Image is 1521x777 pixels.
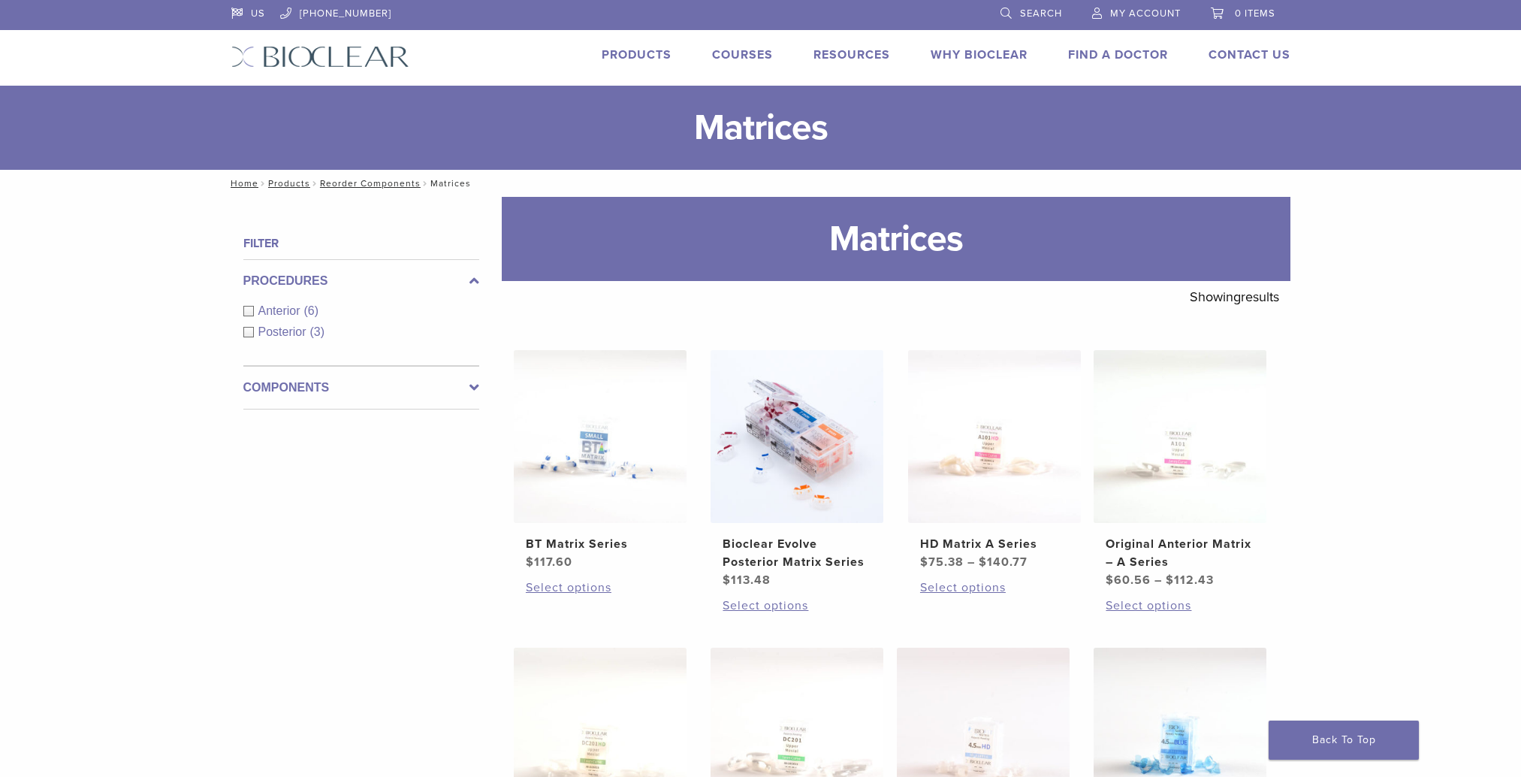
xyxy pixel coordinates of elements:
[421,180,430,187] span: /
[268,178,310,189] a: Products
[304,304,319,317] span: (6)
[979,555,1028,570] bdi: 140.77
[1166,573,1214,588] bdi: 112.43
[920,535,1069,553] h2: HD Matrix A Series
[1106,535,1254,571] h2: Original Anterior Matrix – A Series
[723,597,871,615] a: Select options for “Bioclear Evolve Posterior Matrix Series”
[526,535,674,553] h2: BT Matrix Series
[526,555,534,570] span: $
[1068,47,1168,62] a: Find A Doctor
[1235,8,1275,20] span: 0 items
[920,555,928,570] span: $
[602,47,671,62] a: Products
[310,325,325,338] span: (3)
[931,47,1028,62] a: Why Bioclear
[258,180,268,187] span: /
[258,304,304,317] span: Anterior
[907,350,1082,571] a: HD Matrix A SeriesHD Matrix A Series
[1110,8,1181,20] span: My Account
[243,379,479,397] label: Components
[1166,573,1174,588] span: $
[320,178,421,189] a: Reorder Components
[226,178,258,189] a: Home
[1154,573,1162,588] span: –
[526,555,572,570] bdi: 117.60
[712,47,773,62] a: Courses
[920,579,1069,597] a: Select options for “HD Matrix A Series”
[1269,721,1419,760] a: Back To Top
[502,197,1290,281] h1: Matrices
[1094,350,1266,523] img: Original Anterior Matrix - A Series
[723,573,771,588] bdi: 113.48
[1106,573,1114,588] span: $
[243,272,479,290] label: Procedures
[231,46,409,68] img: Bioclear
[710,350,885,589] a: Bioclear Evolve Posterior Matrix SeriesBioclear Evolve Posterior Matrix Series $113.48
[1106,597,1254,615] a: Select options for “Original Anterior Matrix - A Series”
[1209,47,1290,62] a: Contact Us
[1020,8,1062,20] span: Search
[979,555,987,570] span: $
[513,350,688,571] a: BT Matrix SeriesBT Matrix Series $117.60
[514,350,687,523] img: BT Matrix Series
[310,180,320,187] span: /
[258,325,310,338] span: Posterior
[243,234,479,252] h4: Filter
[723,535,871,571] h2: Bioclear Evolve Posterior Matrix Series
[1190,281,1279,313] p: Showing results
[711,350,883,523] img: Bioclear Evolve Posterior Matrix Series
[1093,350,1268,589] a: Original Anterior Matrix - A SeriesOriginal Anterior Matrix – A Series
[1106,573,1151,588] bdi: 60.56
[920,555,964,570] bdi: 75.38
[220,170,1302,197] nav: Matrices
[526,579,674,597] a: Select options for “BT Matrix Series”
[908,350,1081,523] img: HD Matrix A Series
[967,555,975,570] span: –
[813,47,890,62] a: Resources
[723,573,731,588] span: $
